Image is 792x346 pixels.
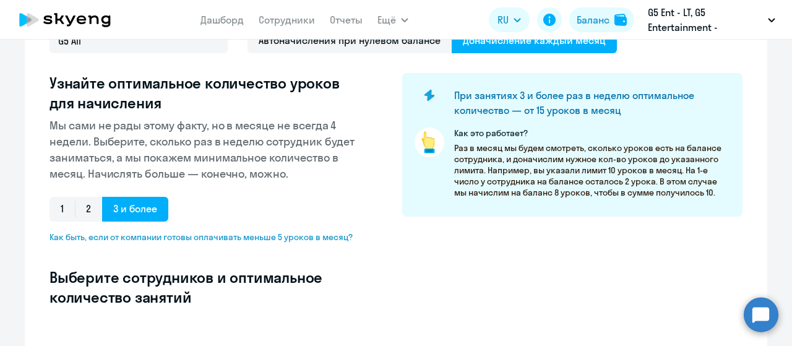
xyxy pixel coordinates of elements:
span: RU [497,12,509,27]
a: Дашборд [200,14,244,26]
p: G5 Ent - LT, G5 Entertainment - [GEOGRAPHIC_DATA] / G5 Holdings LTD [648,5,763,35]
input: Без названия [49,28,228,53]
img: pointer-circle [415,128,444,157]
button: RU [489,7,530,32]
p: Раз в месяц мы будем смотреть, сколько уроков есть на балансе сотрудника, и доначислим нужное кол... [454,142,730,198]
span: Как быть, если от компании готовы оплачивать меньше 5 уроков в месяц? [49,231,363,243]
button: Балансbalance [569,7,634,32]
h4: При занятиях 3 и более раз в неделю оптимальное количество — от 15 уроков в месяц [454,88,721,118]
a: Отчеты [330,14,363,26]
p: Мы сами не рады этому факту, но в месяце не всегда 4 недели. Выберите, сколько раз в неделю сотру... [49,118,363,182]
div: Баланс [577,12,609,27]
span: Ещё [377,12,396,27]
span: 1 [49,197,75,222]
img: balance [614,14,627,26]
span: 2 [75,197,102,222]
button: G5 Ent - LT, G5 Entertainment - [GEOGRAPHIC_DATA] / G5 Holdings LTD [642,5,781,35]
p: Как это работает? [454,128,730,139]
span: Автоначисления при нулевом балансе [247,28,452,53]
span: Доначисление каждый месяц [452,28,617,53]
h3: Узнайте оптимальное количество уроков для начисления [49,73,363,113]
span: 3 и более [102,197,168,222]
a: Сотрудники [259,14,315,26]
h3: Выберите сотрудников и оптимальное количество занятий [49,267,363,307]
button: Ещё [377,7,408,32]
